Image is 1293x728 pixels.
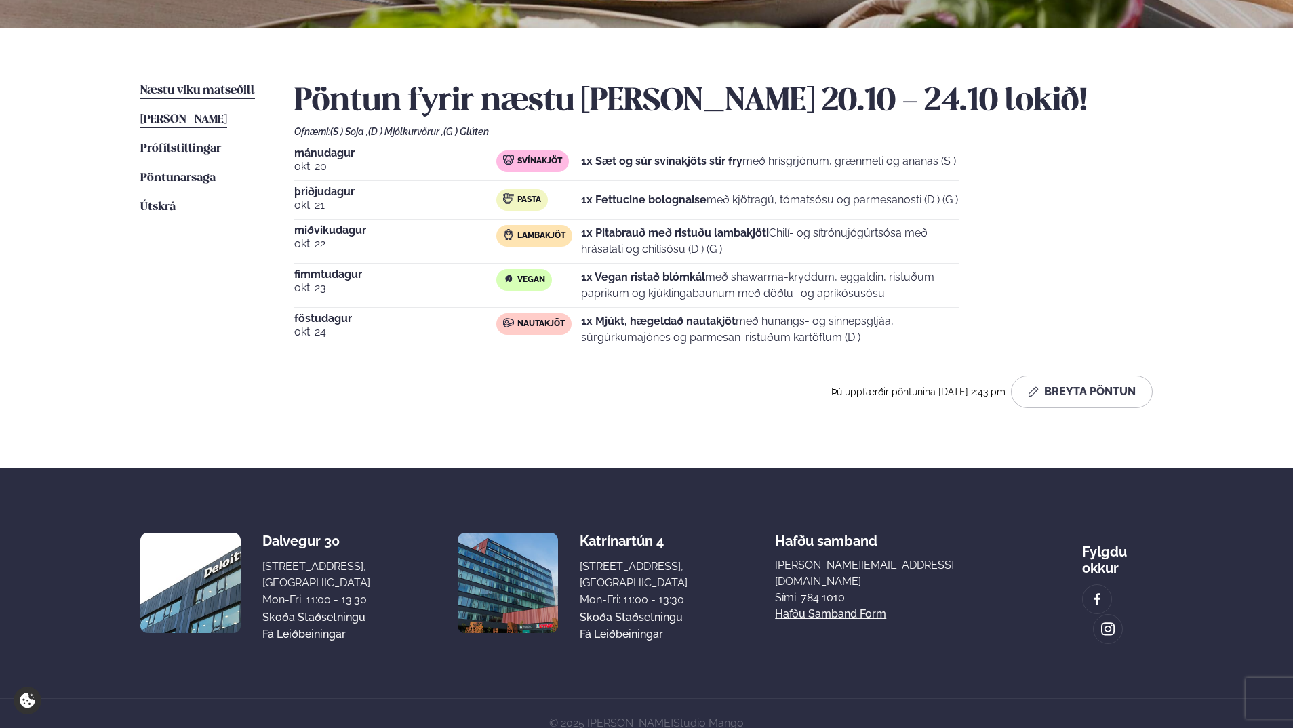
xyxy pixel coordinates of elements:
span: Prófílstillingar [140,143,221,155]
img: image alt [140,533,241,633]
strong: 1x Pitabrauð með ristuðu lambakjöti [581,226,769,239]
img: pasta.svg [503,193,514,204]
div: Mon-Fri: 11:00 - 13:30 [262,592,370,608]
img: pork.svg [503,155,514,165]
span: okt. 22 [294,236,496,252]
div: Fylgdu okkur [1082,533,1153,576]
a: Prófílstillingar [140,141,221,157]
div: [STREET_ADDRESS], [GEOGRAPHIC_DATA] [580,559,688,591]
span: miðvikudagur [294,225,496,236]
strong: 1x Mjúkt, hægeldað nautakjöt [581,315,736,327]
div: Dalvegur 30 [262,533,370,549]
span: (G ) Glúten [443,126,489,137]
span: okt. 20 [294,159,496,175]
span: þriðjudagur [294,186,496,197]
a: Cookie settings [14,687,41,714]
p: með hrísgrjónum, grænmeti og ananas (S ) [581,153,956,169]
img: Lamb.svg [503,229,514,240]
span: [PERSON_NAME] [140,114,227,125]
span: föstudagur [294,313,496,324]
strong: 1x Fettucine bolognaise [581,193,707,206]
strong: 1x Vegan ristað blómkál [581,270,705,283]
span: Vegan [517,275,545,285]
span: Næstu viku matseðill [140,85,255,96]
img: image alt [1100,622,1115,637]
div: Ofnæmi: [294,126,1153,137]
span: Nautakjöt [517,319,565,329]
button: Breyta Pöntun [1011,376,1153,408]
p: Chilí- og sítrónujógúrtsósa með hrásalati og chilísósu (D ) (G ) [581,225,959,258]
a: Hafðu samband form [775,606,886,622]
a: [PERSON_NAME] [140,112,227,128]
a: Útskrá [140,199,176,216]
img: beef.svg [503,317,514,328]
span: Lambakjöt [517,230,565,241]
span: okt. 24 [294,324,496,340]
span: Útskrá [140,201,176,213]
p: með kjötragú, tómatsósu og parmesanosti (D ) (G ) [581,192,958,208]
a: image alt [1083,585,1111,613]
span: Pasta [517,195,541,205]
span: Pöntunarsaga [140,172,216,184]
a: Fá leiðbeiningar [580,626,663,643]
span: okt. 23 [294,280,496,296]
a: Pöntunarsaga [140,170,216,186]
strong: 1x Sæt og súr svínakjöts stir fry [581,155,742,167]
span: Þú uppfærðir pöntunina [DATE] 2:43 pm [831,386,1006,397]
p: með shawarma-kryddum, eggaldin, ristuðum paprikum og kjúklingabaunum með döðlu- og apríkósusósu [581,269,959,302]
a: Fá leiðbeiningar [262,626,346,643]
img: image alt [458,533,558,633]
a: [PERSON_NAME][EMAIL_ADDRESS][DOMAIN_NAME] [775,557,995,590]
a: Skoða staðsetningu [580,609,683,626]
p: með hunangs- og sinnepsgljáa, súrgúrkumajónes og parmesan-ristuðum kartöflum (D ) [581,313,959,346]
img: Vegan.svg [503,273,514,284]
span: (S ) Soja , [330,126,368,137]
span: fimmtudagur [294,269,496,280]
a: Næstu viku matseðill [140,83,255,99]
a: image alt [1094,615,1122,643]
p: Sími: 784 1010 [775,590,995,606]
span: mánudagur [294,148,496,159]
span: okt. 21 [294,197,496,214]
div: [STREET_ADDRESS], [GEOGRAPHIC_DATA] [262,559,370,591]
img: image alt [1090,592,1105,607]
div: Mon-Fri: 11:00 - 13:30 [580,592,688,608]
div: Katrínartún 4 [580,533,688,549]
span: Hafðu samband [775,522,877,549]
span: Svínakjöt [517,156,562,167]
h2: Pöntun fyrir næstu [PERSON_NAME] 20.10 - 24.10 lokið! [294,83,1153,121]
span: (D ) Mjólkurvörur , [368,126,443,137]
a: Skoða staðsetningu [262,609,365,626]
